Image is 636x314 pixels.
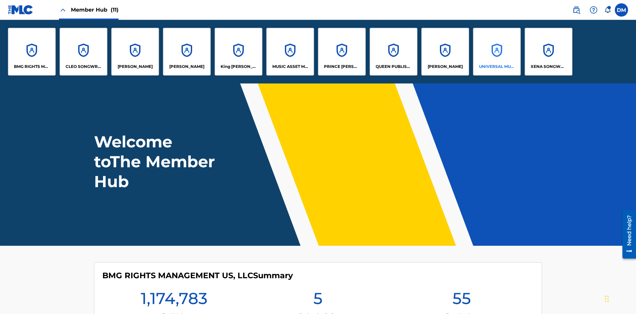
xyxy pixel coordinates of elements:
div: Drag [605,289,609,309]
a: AccountsXENA SONGWRITER [525,28,572,76]
img: Close [59,6,67,14]
p: UNIVERSAL MUSIC PUB GROUP [479,64,515,70]
p: MUSIC ASSET MANAGEMENT (MAM) [272,64,308,70]
div: Notifications [604,7,611,13]
h1: Welcome to The Member Hub [94,132,218,191]
a: AccountsPRINCE [PERSON_NAME] [318,28,366,76]
p: RONALD MCTESTERSON [428,64,463,70]
a: Accounts[PERSON_NAME] [163,28,211,76]
a: AccountsUNIVERSAL MUSIC PUB GROUP [473,28,521,76]
img: help [590,6,598,14]
p: King McTesterson [221,64,257,70]
a: Accounts[PERSON_NAME] [421,28,469,76]
p: PRINCE MCTESTERSON [324,64,360,70]
p: CLEO SONGWRITER [66,64,102,70]
p: EYAMA MCSINGER [169,64,204,70]
p: XENA SONGWRITER [531,64,567,70]
span: Member Hub [71,6,119,14]
iframe: Chat Widget [603,282,636,314]
div: Help [587,3,600,17]
a: Public Search [570,3,583,17]
div: User Menu [615,3,628,17]
a: AccountsBMG RIGHTS MANAGEMENT US, LLC [8,28,56,76]
img: MLC Logo [8,5,33,15]
p: QUEEN PUBLISHA [376,64,412,70]
iframe: Resource Center [617,208,636,262]
a: AccountsKing [PERSON_NAME] [215,28,262,76]
p: BMG RIGHTS MANAGEMENT US, LLC [14,64,50,70]
a: AccountsCLEO SONGWRITER [60,28,107,76]
p: ELVIS COSTELLO [118,64,153,70]
a: Accounts[PERSON_NAME] [111,28,159,76]
h1: 5 [313,288,323,312]
h4: BMG RIGHTS MANAGEMENT US, LLC [102,271,293,281]
a: AccountsMUSIC ASSET MANAGEMENT (MAM) [266,28,314,76]
img: search [572,6,580,14]
h1: 55 [452,288,471,312]
span: (11) [111,7,119,13]
h1: 1,174,783 [141,288,207,312]
a: AccountsQUEEN PUBLISHA [370,28,417,76]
